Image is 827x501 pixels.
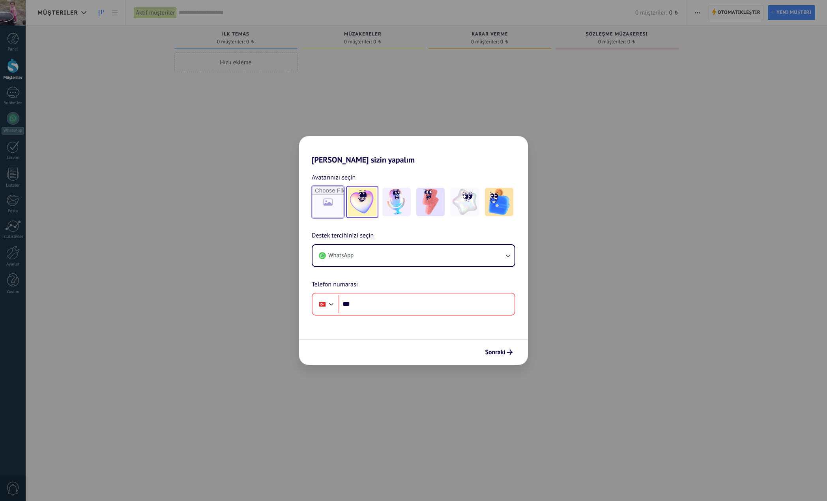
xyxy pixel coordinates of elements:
[382,188,411,216] img: -2.jpeg
[312,231,374,241] span: Destek tercihinizi seçin
[485,188,513,216] img: -5.jpeg
[485,350,505,355] span: Sonraki
[299,136,528,165] h2: [PERSON_NAME] sizin yapalım
[312,280,358,290] span: Telefon numarası
[481,346,516,359] button: Sonraki
[451,188,479,216] img: -4.jpeg
[328,252,354,260] span: WhatsApp
[416,188,445,216] img: -3.jpeg
[312,172,355,183] span: Avatarınızı seçin
[312,245,515,266] button: WhatsApp
[315,296,330,312] div: Turkey: + 90
[348,188,376,216] img: -1.jpeg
